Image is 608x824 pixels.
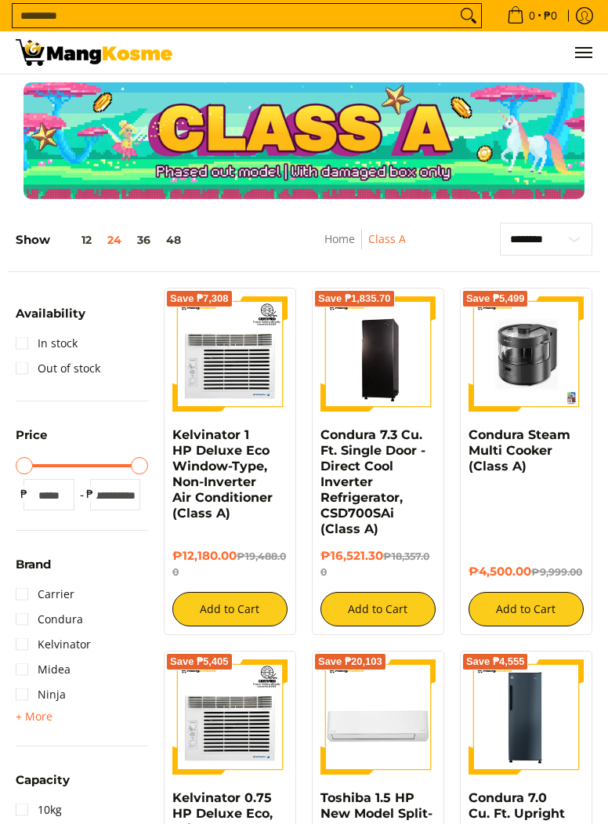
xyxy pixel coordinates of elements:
a: Carrier [16,582,74,607]
nav: Main Menu [188,31,592,74]
span: ₱0 [541,10,559,21]
h6: ₱16,521.30 [320,549,436,580]
a: 10kg [16,797,62,822]
button: 48 [158,234,189,246]
h6: ₱4,500.00 [469,564,584,580]
a: Condura 7.3 Cu. Ft. Single Door - Direct Cool Inverter Refrigerator, CSD700SAi (Class A) [320,427,425,536]
summary: Open [16,429,47,452]
img: Condura Steam Multi Cooker (Class A) [469,296,584,412]
img: Kelvinator 0.75 HP Deluxe Eco, Window-Type Air Conditioner (Class A) [172,659,288,775]
span: ₱ [16,486,31,502]
a: Condura Steam Multi Cooker (Class A) [469,427,570,474]
img: Condura 7.3 Cu. Ft. Single Door - Direct Cool Inverter Refrigerator, CSD700SAi (Class A) [320,298,436,410]
span: Save ₱20,103 [318,657,382,666]
a: Midea [16,657,71,682]
del: ₱18,357.00 [320,550,429,578]
span: Brand [16,558,51,570]
ul: Customer Navigation [188,31,592,74]
summary: Open [16,558,51,582]
span: ₱ [82,486,98,502]
span: Save ₱4,555 [466,657,525,666]
summary: Open [16,774,70,797]
a: Condura [16,607,83,632]
span: Price [16,429,47,441]
nav: Breadcrumbs [280,230,451,265]
span: Save ₱1,835.70 [318,294,391,303]
button: 36 [129,234,158,246]
button: 24 [100,234,129,246]
span: Save ₱5,499 [466,294,525,303]
a: In stock [16,331,78,356]
button: Menu [574,31,592,74]
button: 12 [50,234,100,246]
a: Kelvinator [16,632,91,657]
button: Search [456,4,481,27]
button: Add to Cart [320,592,436,626]
h5: Show [16,233,189,248]
summary: Open [16,707,52,726]
a: Class A [368,231,406,246]
img: Class A | Mang Kosme [16,39,172,66]
span: Availability [16,307,85,319]
button: Add to Cart [469,592,584,626]
span: • [502,7,562,24]
h6: ₱12,180.00 [172,549,288,580]
a: Ninja [16,682,66,707]
span: 0 [527,10,537,21]
del: ₱19,488.00 [172,550,286,578]
img: Kelvinator 1 HP Deluxe Eco Window-Type, Non-Inverter Air Conditioner (Class A) [172,296,288,412]
img: Condura 7.0 Cu. Ft. Upright Freezer Inverter Refrigerator, CUF700MNi (Class A) [469,659,584,775]
a: Out of stock [16,356,100,381]
img: Toshiba 1.5 HP New Model Split-Type Inverter Air Conditioner (Class A) [320,659,436,775]
a: Kelvinator 1 HP Deluxe Eco Window-Type, Non-Inverter Air Conditioner (Class A) [172,427,273,521]
button: Add to Cart [172,592,288,626]
span: Save ₱7,308 [170,294,229,303]
del: ₱9,999.00 [531,566,582,578]
a: Home [324,231,355,246]
span: Capacity [16,774,70,786]
summary: Open [16,307,85,331]
span: Save ₱5,405 [170,657,229,666]
span: + More [16,710,52,723]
